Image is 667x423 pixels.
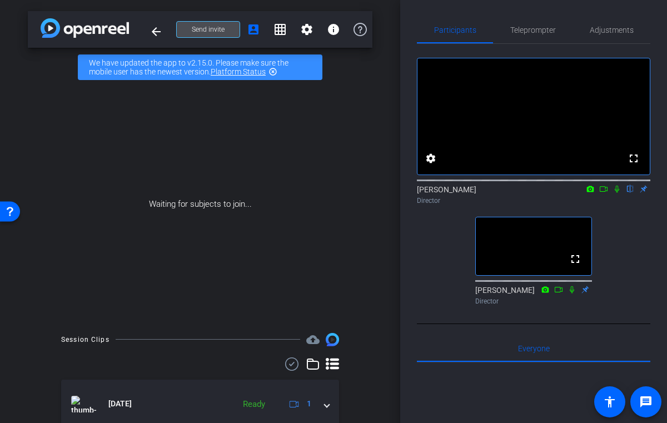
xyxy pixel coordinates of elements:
[28,87,372,322] div: Waiting for subjects to join...
[627,152,640,165] mat-icon: fullscreen
[434,26,476,34] span: Participants
[268,67,277,76] mat-icon: highlight_off
[518,345,550,352] span: Everyone
[306,333,320,346] mat-icon: cloud_upload
[61,334,109,345] div: Session Clips
[417,184,650,206] div: [PERSON_NAME]
[273,23,287,36] mat-icon: grid_on
[108,398,132,410] span: [DATE]
[192,25,225,34] span: Send invite
[624,183,637,193] mat-icon: flip
[590,26,634,34] span: Adjustments
[569,252,582,266] mat-icon: fullscreen
[176,21,240,38] button: Send invite
[41,18,129,38] img: app-logo
[150,25,163,38] mat-icon: arrow_back
[327,23,340,36] mat-icon: info
[475,296,592,306] div: Director
[247,23,260,36] mat-icon: account_box
[307,398,311,410] span: 1
[237,398,271,411] div: Ready
[417,196,650,206] div: Director
[510,26,556,34] span: Teleprompter
[211,67,266,76] a: Platform Status
[475,285,592,306] div: [PERSON_NAME]
[306,333,320,346] span: Destinations for your clips
[300,23,313,36] mat-icon: settings
[603,395,616,409] mat-icon: accessibility
[326,333,339,346] img: Session clips
[71,396,96,412] img: thumb-nail
[424,152,437,165] mat-icon: settings
[639,395,653,409] mat-icon: message
[78,54,322,80] div: We have updated the app to v2.15.0. Please make sure the mobile user has the newest version.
